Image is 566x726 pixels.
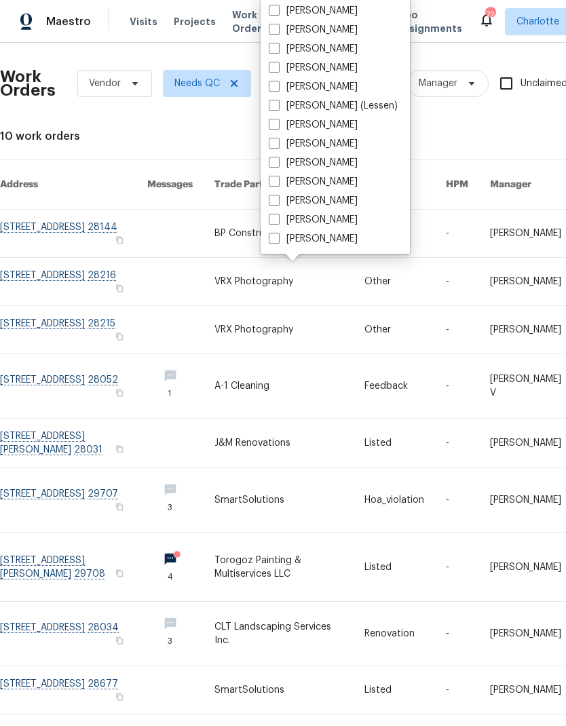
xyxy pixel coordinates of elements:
th: HPM [435,160,479,210]
span: Visits [130,15,157,28]
td: - [435,210,479,258]
td: - [435,666,479,714]
span: Vendor [89,77,121,90]
td: Listed [354,533,435,602]
label: [PERSON_NAME] (Lessen) [269,99,398,113]
span: Manager [419,77,457,90]
label: [PERSON_NAME] [269,232,358,246]
label: [PERSON_NAME] [269,156,358,170]
td: A-1 Cleaning [204,354,354,419]
span: Geo Assignments [397,8,462,35]
button: Copy Address [113,567,126,579]
td: Listed [354,666,435,714]
td: Torogoz Painting & Multiservices LLC [204,533,354,602]
td: CLT Landscaping Services Inc. [204,602,354,666]
label: [PERSON_NAME] [269,175,358,189]
label: [PERSON_NAME] [269,118,358,132]
td: VRX Photography [204,258,354,306]
td: SmartSolutions [204,468,354,533]
td: Listed [354,419,435,468]
label: [PERSON_NAME] [269,137,358,151]
td: Other [354,258,435,306]
td: - [435,258,479,306]
button: Copy Address [113,330,126,343]
label: [PERSON_NAME] [269,80,358,94]
button: Copy Address [113,634,126,647]
td: - [435,306,479,354]
th: Messages [136,160,204,210]
td: Feedback [354,354,435,419]
span: Work Orders [232,8,267,35]
button: Copy Address [113,234,126,246]
td: Hoa_violation [354,468,435,533]
button: Copy Address [113,691,126,703]
label: [PERSON_NAME] [269,42,358,56]
td: - [435,354,479,419]
span: Charlotte [516,15,559,28]
td: J&M Renovations [204,419,354,468]
td: VRX Photography [204,306,354,354]
td: BP Construction [204,210,354,258]
span: Projects [174,15,216,28]
label: [PERSON_NAME] [269,61,358,75]
button: Copy Address [113,501,126,513]
label: [PERSON_NAME] [269,213,358,227]
button: Copy Address [113,443,126,455]
span: Maestro [46,15,91,28]
button: Copy Address [113,387,126,399]
label: [PERSON_NAME] [269,23,358,37]
td: - [435,602,479,666]
td: SmartSolutions [204,666,354,714]
button: Copy Address [113,282,126,294]
div: 72 [485,8,495,22]
td: Other [354,306,435,354]
th: Trade Partner [204,160,354,210]
td: - [435,419,479,468]
span: Needs QC [174,77,220,90]
label: [PERSON_NAME] [269,4,358,18]
td: Renovation [354,602,435,666]
td: - [435,468,479,533]
td: - [435,533,479,602]
label: [PERSON_NAME] [269,194,358,208]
